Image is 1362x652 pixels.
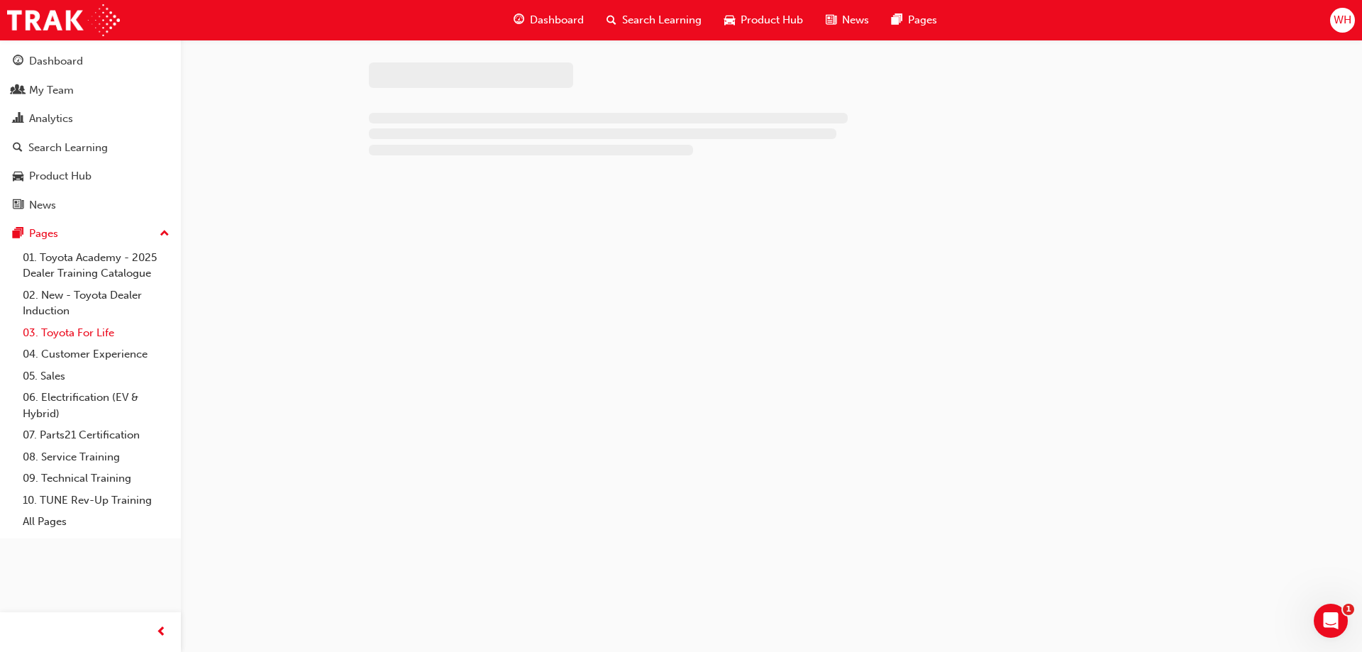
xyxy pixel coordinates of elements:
button: DashboardMy TeamAnalyticsSearch LearningProduct HubNews [6,45,175,221]
a: 09. Technical Training [17,468,175,490]
span: Search Learning [622,12,702,28]
div: Pages [29,226,58,242]
a: 10. TUNE Rev-Up Training [17,490,175,512]
span: News [842,12,869,28]
a: My Team [6,77,175,104]
a: guage-iconDashboard [502,6,595,35]
a: news-iconNews [814,6,880,35]
div: Analytics [29,111,73,127]
button: Pages [6,221,175,247]
a: 06. Electrification (EV & Hybrid) [17,387,175,424]
a: 08. Service Training [17,446,175,468]
span: Product Hub [741,12,803,28]
span: news-icon [13,199,23,212]
button: WH [1330,8,1355,33]
a: 04. Customer Experience [17,343,175,365]
span: pages-icon [13,228,23,241]
span: pages-icon [892,11,902,29]
a: search-iconSearch Learning [595,6,713,35]
a: 02. New - Toyota Dealer Induction [17,284,175,322]
span: news-icon [826,11,836,29]
iframe: Intercom live chat [1314,604,1348,638]
div: Search Learning [28,140,108,156]
a: Dashboard [6,48,175,74]
div: News [29,197,56,214]
a: 05. Sales [17,365,175,387]
a: 01. Toyota Academy - 2025 Dealer Training Catalogue [17,247,175,284]
a: 07. Parts21 Certification [17,424,175,446]
span: people-icon [13,84,23,97]
span: search-icon [607,11,616,29]
span: guage-icon [514,11,524,29]
a: News [6,192,175,219]
a: pages-iconPages [880,6,948,35]
span: car-icon [724,11,735,29]
span: WH [1334,12,1351,28]
a: Search Learning [6,135,175,161]
div: Product Hub [29,168,92,184]
a: Product Hub [6,163,175,189]
img: Trak [7,4,120,36]
span: chart-icon [13,113,23,126]
span: search-icon [13,142,23,155]
span: 1 [1343,604,1354,615]
span: car-icon [13,170,23,183]
span: up-icon [160,225,170,243]
span: prev-icon [156,624,167,641]
div: Dashboard [29,53,83,70]
a: All Pages [17,511,175,533]
span: guage-icon [13,55,23,68]
a: car-iconProduct Hub [713,6,814,35]
a: Analytics [6,106,175,132]
a: 03. Toyota For Life [17,322,175,344]
div: My Team [29,82,74,99]
span: Pages [908,12,937,28]
span: Dashboard [530,12,584,28]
